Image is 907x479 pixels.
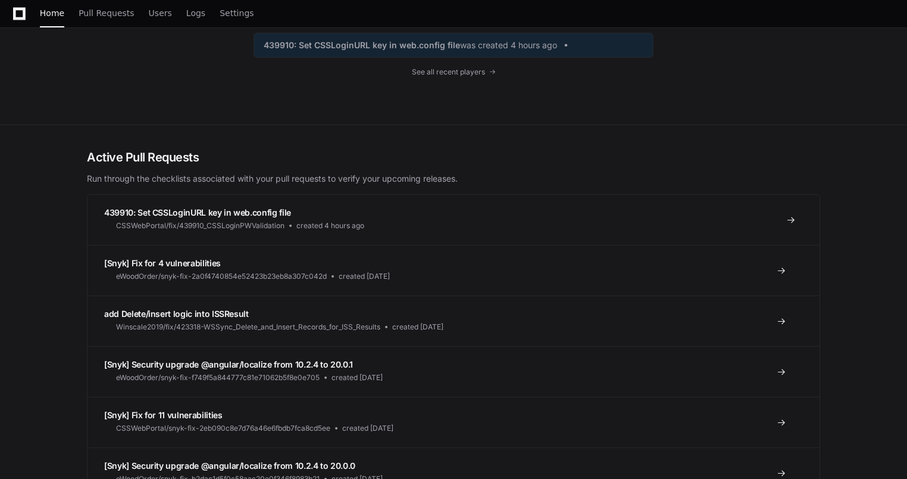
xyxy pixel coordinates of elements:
span: Winscale2019/fix/423318-WSSync_Delete_and_Insert_Records_for_ISS_Results [116,322,380,332]
span: 439910: Set CSSLoginURL key in web.config file [264,39,460,51]
span: created [DATE] [392,322,443,332]
span: created [DATE] [339,272,390,281]
a: [Snyk] Security upgrade @angular/localize from 10.2.4 to 20.0.1eWoodOrder/snyk-fix-f749f5a844777c... [87,346,820,397]
a: See all recent players [254,67,653,77]
span: Logs [186,10,205,17]
span: created [DATE] [331,373,383,382]
span: created [DATE] [342,424,393,433]
span: See all recent players [412,67,485,77]
span: was created 4 hours ago [460,39,557,51]
span: created 4 hours ago [296,221,364,231]
span: eWoodOrder/snyk-fix-2a0f4740854e52423b23eb8a307c042d [116,272,327,281]
h2: Active Pull Requests [87,149,820,166]
span: CSSWebPortal/snyk-fix-2eb090c8e7d76a46e6fbdb7fca8cd5ee [116,424,330,433]
span: [Snyk] Fix for 4 vulnerabilities [104,258,221,268]
span: Home [40,10,64,17]
a: 439910: Set CSSLoginURL key in web.config filewas created 4 hours ago [264,39,643,51]
span: Pull Requests [79,10,134,17]
span: Settings [220,10,254,17]
span: add Delete/insert logic into ISSResult [104,309,249,319]
span: [Snyk] Security upgrade @angular/localize from 10.2.4 to 20.0.0 [104,461,355,471]
span: eWoodOrder/snyk-fix-f749f5a844777c81e71062b5f8e0e705 [116,373,320,382]
span: Users [149,10,172,17]
span: CSSWebPortal/fix/439910_CSSLoginPWValidation [116,221,284,231]
span: [Snyk] Fix for 11 vulnerabilities [104,410,222,420]
span: [Snyk] Security upgrade @angular/localize from 10.2.4 to 20.0.1 [104,359,353,369]
a: [Snyk] Fix for 11 vulnerabilitiesCSSWebPortal/snyk-fix-2eb090c8e7d76a46e6fbdb7fca8cd5eecreated [D... [87,397,820,447]
p: Run through the checklists associated with your pull requests to verify your upcoming releases. [87,173,820,185]
a: 439910: Set CSSLoginURL key in web.config fileCSSWebPortal/fix/439910_CSSLoginPWValidationcreated... [87,195,820,245]
a: [Snyk] Fix for 4 vulnerabilitieseWoodOrder/snyk-fix-2a0f4740854e52423b23eb8a307c042dcreated [DATE] [87,245,820,296]
span: 439910: Set CSSLoginURL key in web.config file [104,207,291,217]
a: add Delete/insert logic into ISSResultWinscale2019/fix/423318-WSSync_Delete_and_Insert_Records_fo... [87,296,820,346]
